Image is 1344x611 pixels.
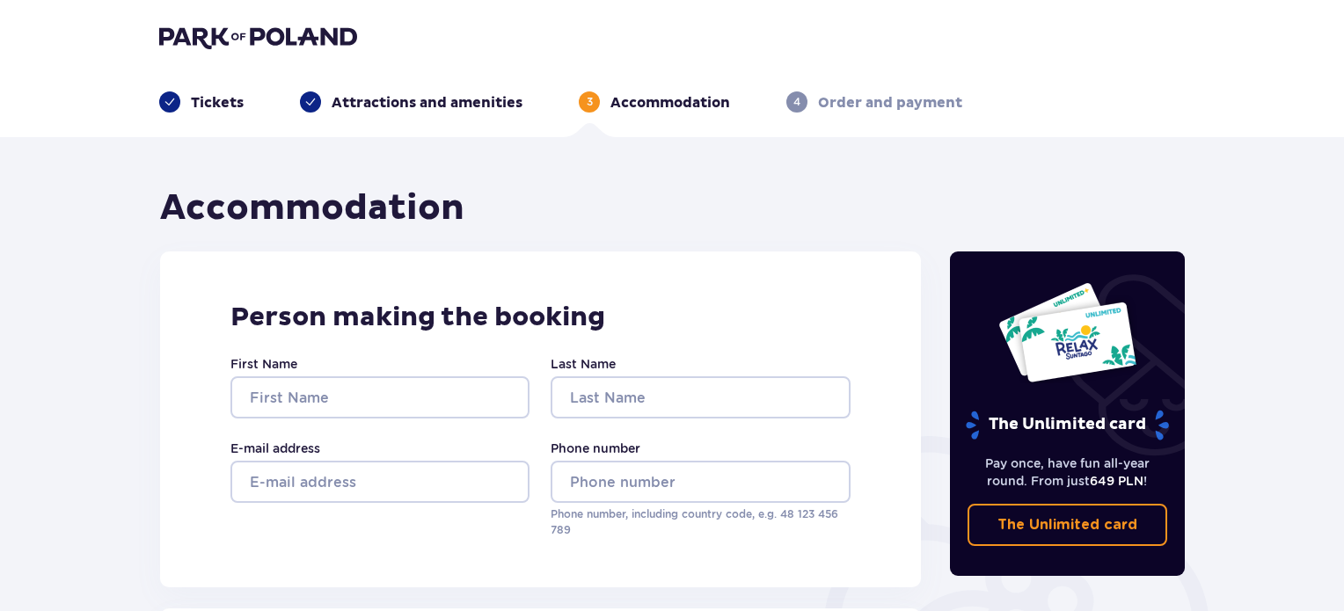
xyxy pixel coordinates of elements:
[786,91,962,113] div: 4Order and payment
[610,93,730,113] p: Accommodation
[160,186,464,230] h1: Accommodation
[230,461,530,503] input: E-mail address
[230,440,320,457] label: E-mail address
[997,281,1137,383] img: Two entry cards to Suntago with the word 'UNLIMITED RELAX', featuring a white background with tro...
[159,25,357,49] img: Park of Poland logo
[551,461,850,503] input: Phone number
[1090,474,1143,488] span: 649 PLN
[230,301,851,334] p: Person making the booking
[551,376,850,418] input: Last Name
[551,355,616,373] label: Last Name
[332,93,522,113] p: Attractions and amenities
[230,376,530,418] input: First Name
[818,93,962,113] p: Order and payment
[997,515,1137,535] p: The Unlimited card
[968,504,1168,546] a: The Unlimited card
[968,455,1168,490] p: Pay once, have fun all-year round. From just !
[230,355,297,373] label: First Name
[579,91,730,113] div: 3Accommodation
[793,94,800,110] p: 4
[191,93,244,113] p: Tickets
[300,91,522,113] div: Attractions and amenities
[587,94,593,110] p: 3
[159,91,244,113] div: Tickets
[551,506,850,538] p: Phone number, including country code, e.g. 48 ​123 ​456 ​789
[964,410,1171,440] p: The Unlimited card
[551,440,640,457] label: Phone number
